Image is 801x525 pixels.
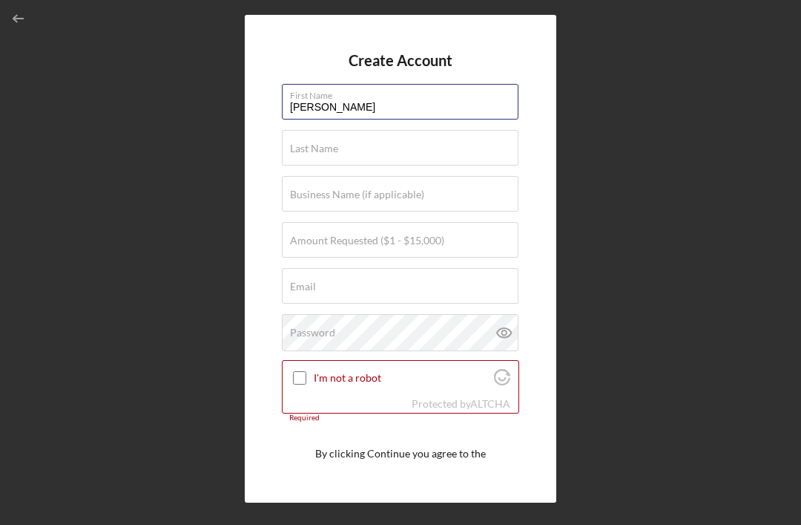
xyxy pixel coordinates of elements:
[290,235,444,247] label: Amount Requested ($1 - $15,000)
[315,446,486,479] p: By clicking Continue you agree to the and
[412,398,510,410] div: Protected by
[314,372,489,384] label: I'm not a robot
[290,281,316,293] label: Email
[494,375,510,388] a: Visit Altcha.org
[290,189,424,200] label: Business Name (if applicable)
[470,397,510,410] a: Visit Altcha.org
[329,464,388,477] a: Terms of Use
[290,327,335,339] label: Password
[290,143,338,154] label: Last Name
[349,52,452,69] h4: Create Account
[282,414,519,423] div: Required
[290,85,518,101] label: First Name
[407,464,473,477] a: Privacy Policy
